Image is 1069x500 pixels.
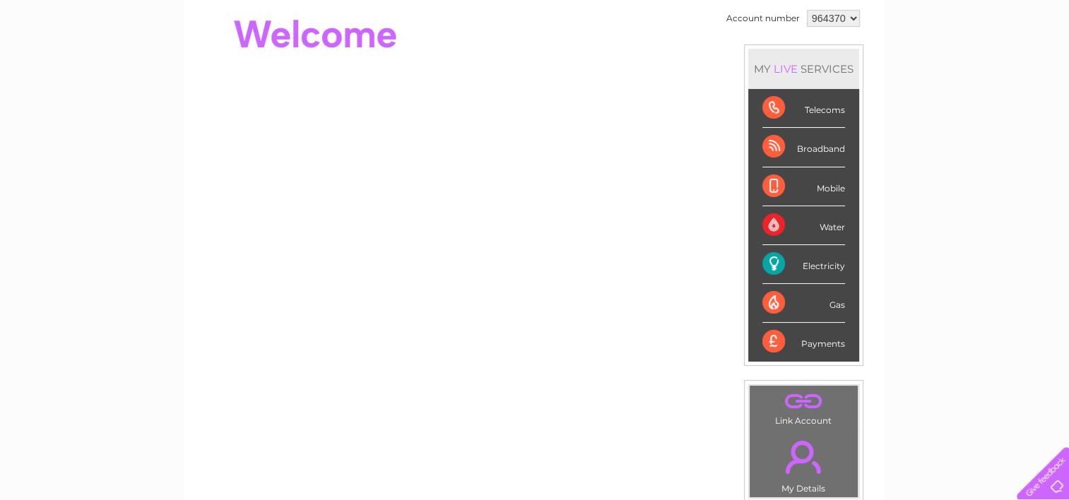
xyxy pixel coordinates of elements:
[723,6,803,30] td: Account number
[762,245,845,284] div: Electricity
[748,49,859,89] div: MY SERVICES
[762,206,845,245] div: Water
[856,60,887,71] a: Energy
[1022,60,1056,71] a: Log out
[762,167,845,206] div: Mobile
[803,7,900,25] a: 0333 014 3131
[771,62,801,76] div: LIVE
[753,432,854,482] a: .
[762,89,845,128] div: Telecoms
[749,429,858,498] td: My Details
[762,323,845,361] div: Payments
[975,60,1010,71] a: Contact
[753,389,854,414] a: .
[762,284,845,323] div: Gas
[37,37,110,80] img: logo.png
[820,60,847,71] a: Water
[749,385,858,429] td: Link Account
[895,60,938,71] a: Telecoms
[201,8,869,69] div: Clear Business is a trading name of Verastar Limited (registered in [GEOGRAPHIC_DATA] No. 3667643...
[946,60,967,71] a: Blog
[762,128,845,167] div: Broadband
